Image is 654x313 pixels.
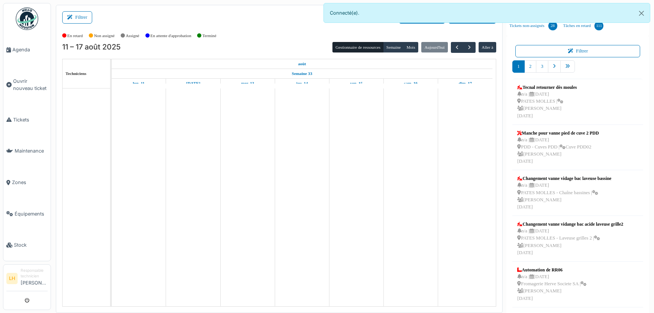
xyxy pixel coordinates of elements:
a: 15 août 2025 [348,79,365,88]
span: Ouvrir nouveau ticket [13,78,48,92]
nav: pager [512,60,643,79]
a: Zones [3,167,51,198]
div: 111 [594,21,603,30]
a: 3 [536,60,548,73]
div: Changement vanne vidage bac laveuse bassine [517,175,611,182]
label: En attente d'approbation [150,33,191,39]
a: Changement vanne vidange bac acide laveuse grille2 n/a |[DATE] PATES MOLLES - Laveuse grilles 2 |... [515,219,625,258]
button: Gestionnaire de ressources [332,42,383,52]
button: Précédent [451,42,463,53]
span: Maintenance [15,147,48,154]
label: En retard [67,33,83,39]
li: LH [6,273,18,284]
div: Responsable technicien [21,268,48,279]
a: Maintenance [3,135,51,167]
a: LH Responsable technicien[PERSON_NAME] [6,268,48,291]
a: 16 août 2025 [402,79,419,88]
button: Filtrer [515,45,640,57]
button: Semaine [383,42,404,52]
button: Mois [404,42,419,52]
a: Équipements [3,198,51,230]
button: Aujourd'hui [421,42,447,52]
div: Manche pour vanne pied de cuve 2 PDD [517,130,599,136]
a: Agenda [3,34,51,66]
span: Équipements [15,210,48,217]
div: n/a | [DATE] PDD - Cuves PDD | Cuve PDD02 [PERSON_NAME] [DATE] [517,136,599,165]
div: Connecté(e). [323,3,651,23]
span: Tickets [13,116,48,123]
span: Techniciens [66,71,87,76]
a: Tickets non-assignés [506,16,560,36]
div: Changement vanne vidange bac acide laveuse grille2 [517,221,623,228]
button: Suivant [463,42,475,53]
a: Automation de RR06 n/a |[DATE] Fromagerie Herve Societe SA | [PERSON_NAME][DATE] [515,265,588,304]
label: Terminé [202,33,216,39]
div: Automation de RR06 [517,267,587,273]
li: [PERSON_NAME] [21,268,48,289]
a: 17 août 2025 [457,79,474,88]
span: Agenda [12,46,48,53]
span: Stock [14,241,48,249]
div: 28 [548,21,557,30]
h2: 11 – 17 août 2025 [62,43,121,52]
a: 12 août 2025 [184,79,202,88]
button: Filtrer [62,11,92,24]
div: Tecnal retourner dès moules [517,84,577,91]
a: Tâches en retard [560,16,607,36]
a: 11 août 2025 [296,59,308,69]
a: Stock [3,229,51,261]
img: Badge_color-CXgf-gQk.svg [16,7,38,30]
a: Tecnal retourner dès moules n/a |[DATE] PATES MOLLES | [PERSON_NAME][DATE] [515,82,579,121]
a: 1 [512,60,524,73]
button: Close [633,3,650,23]
span: Zones [12,179,48,186]
div: n/a | [DATE] PATES MOLLES - Laveuse grilles 2 | [PERSON_NAME] [DATE] [517,228,623,256]
div: n/a | [DATE] PATES MOLLES | [PERSON_NAME] [DATE] [517,91,577,120]
div: n/a | [DATE] Fromagerie Herve Societe SA | [PERSON_NAME] [DATE] [517,273,587,302]
a: Changement vanne vidage bac laveuse bassine n/a |[DATE] PATES MOLLES - Chaîne bassines | [PERSON_... [515,173,613,213]
a: Manche pour vanne pied de cuve 2 PDD n/a |[DATE] PDD - Cuves PDD |Cuve PDD02 [PERSON_NAME][DATE] [515,128,600,167]
label: Non assigné [94,33,115,39]
a: 2 [524,60,536,73]
a: Ouvrir nouveau ticket [3,66,51,104]
button: Aller à [479,42,496,52]
label: Assigné [126,33,139,39]
div: n/a | [DATE] PATES MOLLES - Chaîne bassines | [PERSON_NAME] [DATE] [517,182,611,211]
a: Semaine 33 [290,69,314,78]
a: Tickets [3,104,51,136]
a: 11 août 2025 [131,79,147,88]
a: 14 août 2025 [294,79,310,88]
a: 13 août 2025 [239,79,256,88]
